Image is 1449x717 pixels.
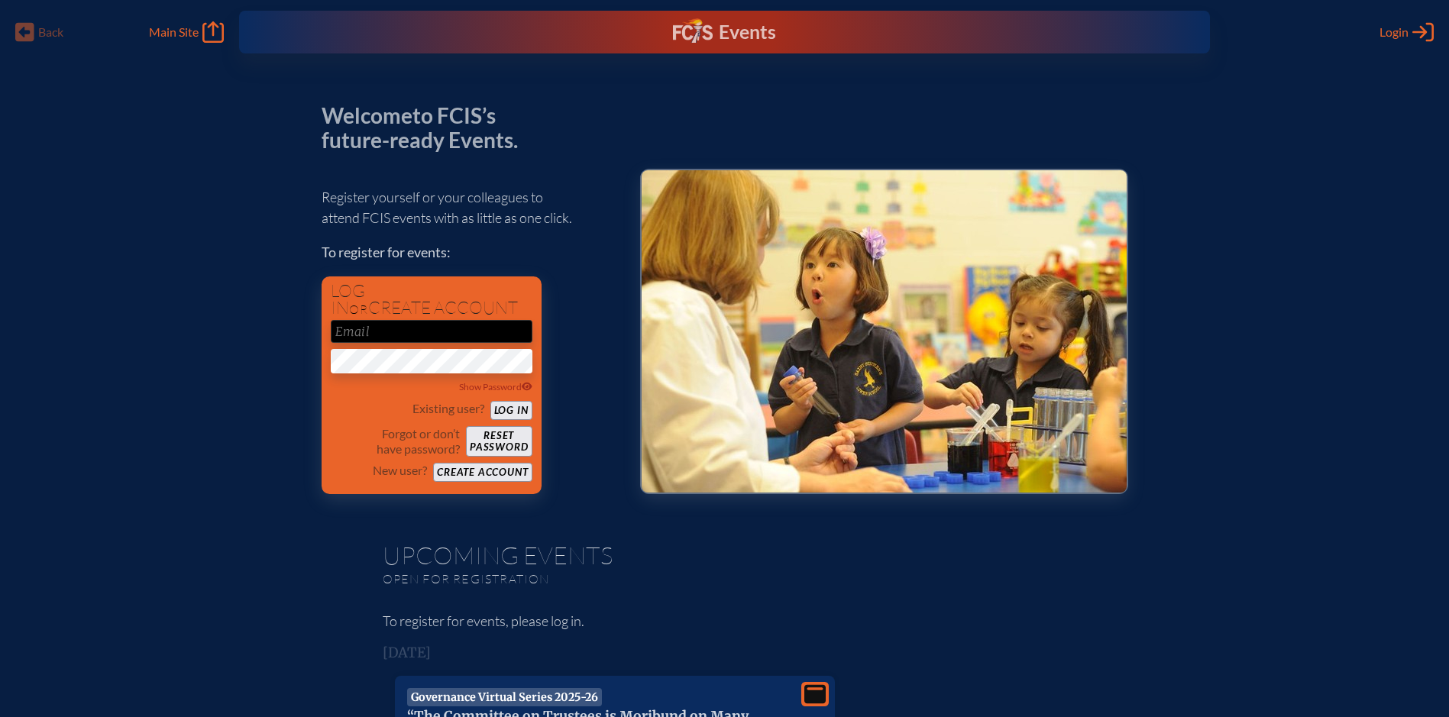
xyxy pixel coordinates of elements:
[322,104,535,152] p: Welcome to FCIS’s future-ready Events.
[459,381,532,392] span: Show Password
[466,426,532,457] button: Resetpassword
[383,571,786,586] p: Open for registration
[383,611,1067,631] p: To register for events, please log in.
[407,688,603,706] span: Governance Virtual Series 2025-26
[322,187,616,228] p: Register yourself or your colleagues to attend FCIS events with as little as one click.
[1379,24,1409,40] span: Login
[349,302,368,317] span: or
[383,645,1067,660] h3: [DATE]
[506,18,943,46] div: FCIS Events — Future ready
[373,463,427,478] p: New user?
[331,283,532,317] h1: Log in create account
[149,24,199,40] span: Main Site
[331,320,532,343] input: Email
[433,463,532,482] button: Create account
[490,401,532,420] button: Log in
[322,242,616,263] p: To register for events:
[642,170,1127,493] img: Events
[383,543,1067,567] h1: Upcoming Events
[149,21,224,43] a: Main Site
[412,401,484,416] p: Existing user?
[331,426,461,457] p: Forgot or don’t have password?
